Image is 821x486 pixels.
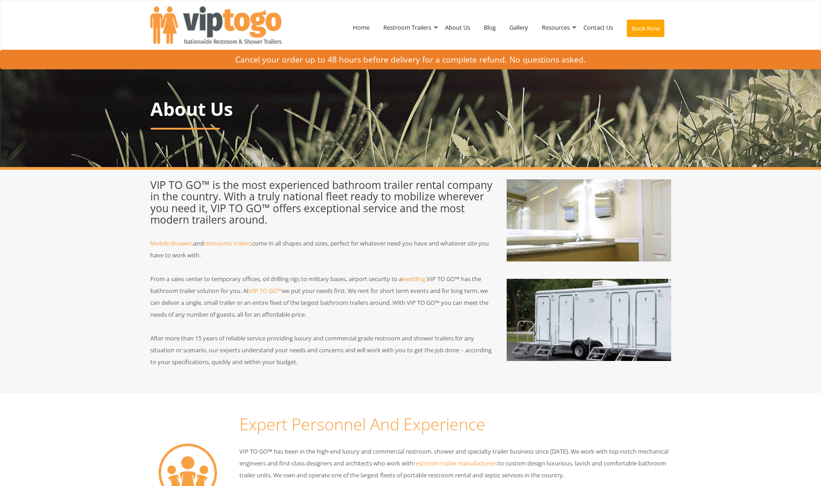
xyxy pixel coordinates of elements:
p: and come in all shapes and sizes, perfect for whatever need you have and whatever site you have t... [150,237,493,261]
a: Mobile showers [150,239,193,247]
p: From a sales center to temporary offices, oil drilling rigs to military bases, airport security t... [150,273,493,320]
a: Home [346,4,376,51]
p: After more than 15 years of reliable service providing luxury and commercial grade restroom and s... [150,332,493,368]
a: Restroom Trailers [376,4,438,51]
a: Gallery [503,4,535,51]
a: restrooms trailers [204,239,252,247]
a: Contact Us [577,4,620,51]
img: About Us - VIPTOGO [507,179,671,261]
h3: VIP TO GO™ is the most experienced bathroom trailer rental company in the country. With a truly n... [150,179,493,225]
button: Book Now [627,20,664,37]
a: Resources [535,4,577,51]
button: Live Chat [784,449,821,486]
a: wedding, [402,275,427,283]
img: About Us - VIPTOGO [507,279,671,361]
a: VIP TO GO™ [249,287,282,295]
p: VIP TO GO™ has been in the high-end luxury and commercial restroom, shower and specialty trailer ... [239,445,671,481]
a: About Us [438,4,477,51]
h1: About Us [150,99,671,119]
h2: Expert Personnel And Experience [239,415,671,434]
a: Book Now [620,4,671,57]
a: Blog [477,4,503,51]
a: restroom trailer manufacturers [413,459,498,467]
img: VIPTOGO [150,6,281,44]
